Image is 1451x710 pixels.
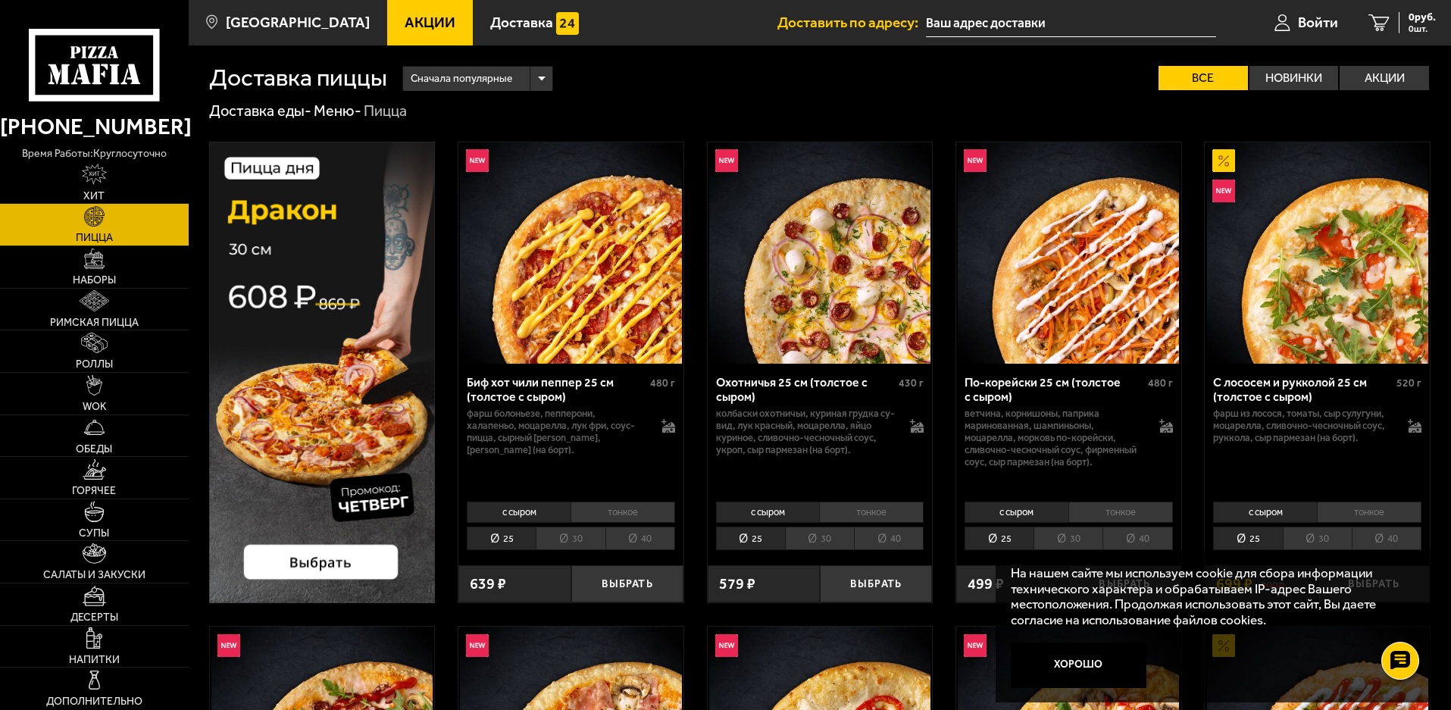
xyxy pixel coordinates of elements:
[50,317,139,328] span: Римская пицца
[715,149,738,172] img: Новинка
[1205,142,1430,364] a: АкционныйНовинкаС лососем и рукколой 25 см (толстое с сыром)
[1034,527,1102,550] li: 30
[650,377,675,389] span: 480 г
[1213,527,1282,550] li: 25
[1212,149,1235,172] img: Акционный
[1213,502,1317,523] li: с сыром
[719,577,755,592] span: 579 ₽
[1283,527,1352,550] li: 30
[217,634,240,657] img: Новинка
[785,527,854,550] li: 30
[820,565,932,602] button: Выбрать
[1409,12,1436,23] span: 0 руб.
[470,577,506,592] span: 639 ₽
[956,142,1181,364] a: НовинкаПо-корейски 25 см (толстое с сыром)
[460,142,681,364] img: Биф хот чили пеппер 25 см (толстое с сыром)
[536,527,605,550] li: 30
[571,565,683,602] button: Выбрать
[43,570,145,580] span: Салаты и закуски
[466,634,489,657] img: Новинка
[226,15,370,30] span: [GEOGRAPHIC_DATA]
[716,408,896,456] p: колбаски охотничьи, куриная грудка су-вид, лук красный, моцарелла, яйцо куриное, сливочно-чесночн...
[1212,180,1235,202] img: Новинка
[1159,66,1248,90] label: Все
[716,375,896,404] div: Охотничья 25 см (толстое с сыром)
[46,696,142,707] span: Дополнительно
[1102,527,1172,550] li: 40
[73,275,116,286] span: Наборы
[854,527,924,550] li: 40
[1068,502,1173,523] li: тонкое
[314,102,361,120] a: Меню-
[964,149,987,172] img: Новинка
[209,102,311,120] a: Доставка еды-
[965,502,1068,523] li: с сыром
[556,12,579,35] img: 15daf4d41897b9f0e9f617042186c801.svg
[1011,643,1147,688] button: Хорошо
[965,375,1144,404] div: По-корейски 25 см (толстое с сыром)
[1340,66,1429,90] label: Акции
[209,66,387,90] h1: Доставка пиццы
[605,527,675,550] li: 40
[716,502,820,523] li: с сыром
[571,502,675,523] li: тонкое
[411,64,512,93] span: Сначала популярные
[1396,377,1421,389] span: 520 г
[964,634,987,657] img: Новинка
[708,142,933,364] a: НовинкаОхотничья 25 см (толстое с сыром)
[1298,15,1338,30] span: Войти
[1352,527,1421,550] li: 40
[968,577,1004,592] span: 499 ₽
[715,634,738,657] img: Новинка
[76,233,113,243] span: Пицца
[1148,377,1173,389] span: 480 г
[777,15,926,30] span: Доставить по адресу:
[1207,142,1428,364] img: С лососем и рукколой 25 см (толстое с сыром)
[467,408,646,456] p: фарш болоньезе, пепперони, халапеньо, моцарелла, лук фри, соус-пицца, сырный [PERSON_NAME], [PERS...
[69,655,120,665] span: Напитки
[1213,408,1393,444] p: фарш из лосося, томаты, сыр сулугуни, моцарелла, сливочно-чесночный соус, руккола, сыр пармезан (...
[72,486,116,496] span: Горячее
[1409,24,1436,33] span: 0 шт.
[458,142,683,364] a: НовинкаБиф хот чили пеппер 25 см (толстое с сыром)
[79,528,109,539] span: Супы
[1213,375,1393,404] div: С лососем и рукколой 25 см (толстое с сыром)
[70,612,118,623] span: Десерты
[965,527,1034,550] li: 25
[76,444,112,455] span: Обеды
[1317,502,1421,523] li: тонкое
[405,15,455,30] span: Акции
[83,402,106,412] span: WOK
[926,9,1216,37] input: Ваш адрес доставки
[467,375,646,404] div: Биф хот чили пеппер 25 см (толстое с сыром)
[1011,565,1407,628] p: На нашем сайте мы используем cookie для сбора информации технического характера и обрабатываем IP...
[899,377,924,389] span: 430 г
[466,149,489,172] img: Новинка
[467,527,536,550] li: 25
[965,408,1144,468] p: ветчина, корнишоны, паприка маринованная, шампиньоны, моцарелла, морковь по-корейски, сливочно-че...
[490,15,553,30] span: Доставка
[958,142,1179,364] img: По-корейски 25 см (толстое с сыром)
[83,191,105,202] span: Хит
[76,359,113,370] span: Роллы
[364,102,407,121] div: Пицца
[1249,66,1339,90] label: Новинки
[716,527,785,550] li: 25
[709,142,930,364] img: Охотничья 25 см (толстое с сыром)
[467,502,571,523] li: с сыром
[819,502,924,523] li: тонкое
